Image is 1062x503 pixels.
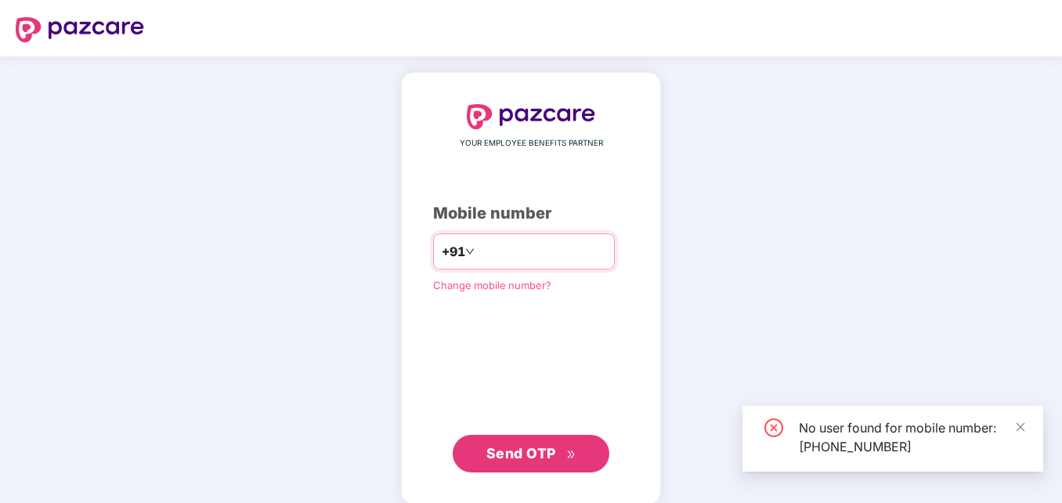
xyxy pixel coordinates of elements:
[486,445,556,461] span: Send OTP
[460,137,603,150] span: YOUR EMPLOYEE BENEFITS PARTNER
[467,104,595,129] img: logo
[433,279,551,291] a: Change mobile number?
[453,435,609,472] button: Send OTPdouble-right
[799,418,1024,456] div: No user found for mobile number: [PHONE_NUMBER]
[465,247,475,256] span: down
[442,242,465,262] span: +91
[1015,422,1026,432] span: close
[16,17,144,42] img: logo
[433,201,629,226] div: Mobile number
[566,450,576,460] span: double-right
[764,418,783,437] span: close-circle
